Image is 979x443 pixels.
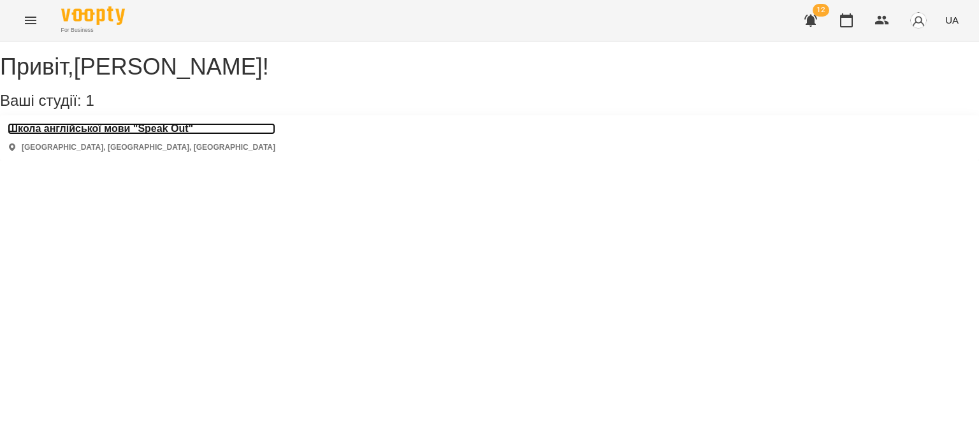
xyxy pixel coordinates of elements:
[8,123,275,134] a: Школа англійської мови "Speak Out"
[61,26,125,34] span: For Business
[813,4,829,17] span: 12
[85,92,94,109] span: 1
[910,11,927,29] img: avatar_s.png
[940,8,964,32] button: UA
[945,13,959,27] span: UA
[61,6,125,25] img: Voopty Logo
[22,142,275,153] p: [GEOGRAPHIC_DATA], [GEOGRAPHIC_DATA], [GEOGRAPHIC_DATA]
[15,5,46,36] button: Menu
